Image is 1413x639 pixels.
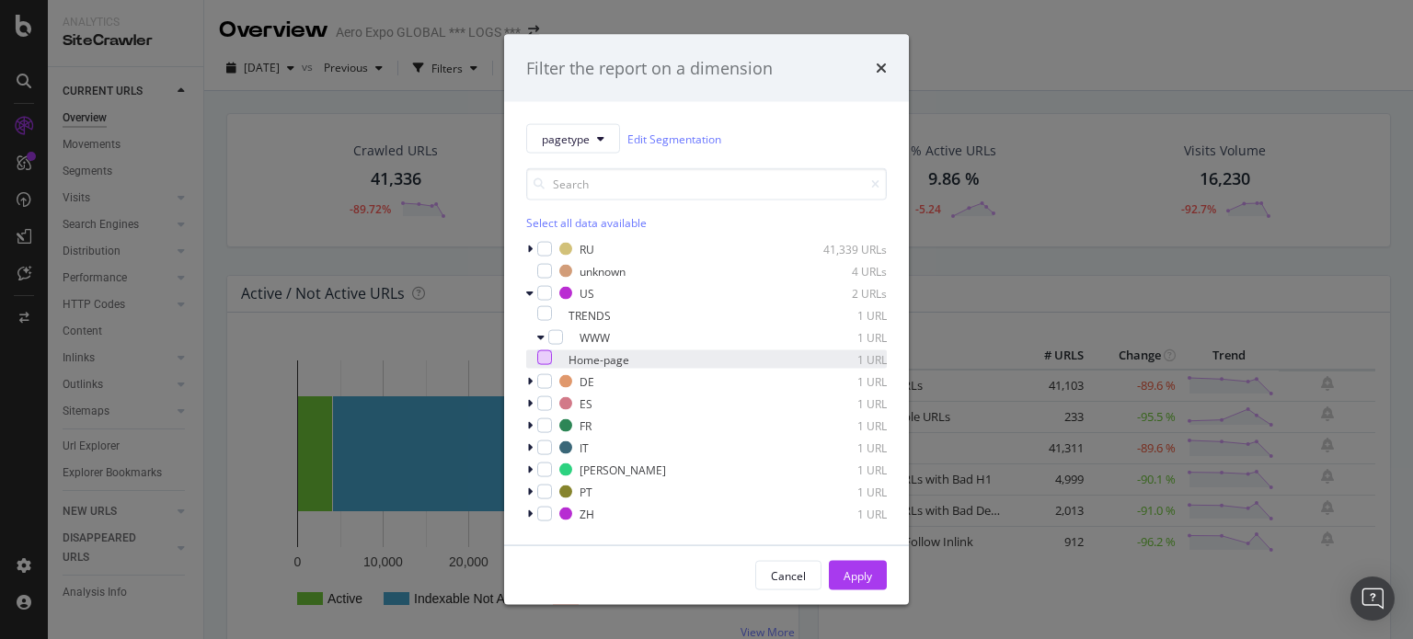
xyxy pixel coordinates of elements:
[1350,576,1395,621] div: Open Intercom Messenger
[876,56,887,80] div: times
[797,241,887,257] div: 41,339 URLs
[797,373,887,389] div: 1 URL
[580,462,666,477] div: [PERSON_NAME]
[797,263,887,279] div: 4 URLs
[569,307,611,323] div: TRENDS
[580,241,594,257] div: RU
[797,351,887,367] div: 1 URL
[580,395,592,411] div: ES
[542,131,590,146] span: pagetype
[580,506,594,521] div: ZH
[755,561,821,590] button: Cancel
[797,506,887,521] div: 1 URL
[580,439,589,455] div: IT
[569,351,629,367] div: Home-page
[504,34,909,605] div: modal
[797,462,887,477] div: 1 URL
[797,285,887,301] div: 2 URLs
[526,215,887,231] div: Select all data available
[829,561,887,590] button: Apply
[844,567,872,583] div: Apply
[580,417,592,433] div: FR
[797,417,887,433] div: 1 URL
[580,285,594,301] div: US
[526,124,620,154] button: pagetype
[580,329,610,345] div: WWW
[797,439,887,455] div: 1 URL
[797,329,887,345] div: 1 URL
[797,395,887,411] div: 1 URL
[580,484,592,499] div: PT
[627,129,721,148] a: Edit Segmentation
[797,307,887,323] div: 1 URL
[797,484,887,499] div: 1 URL
[771,567,806,583] div: Cancel
[580,373,594,389] div: DE
[526,56,773,80] div: Filter the report on a dimension
[526,168,887,200] input: Search
[580,263,626,279] div: unknown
